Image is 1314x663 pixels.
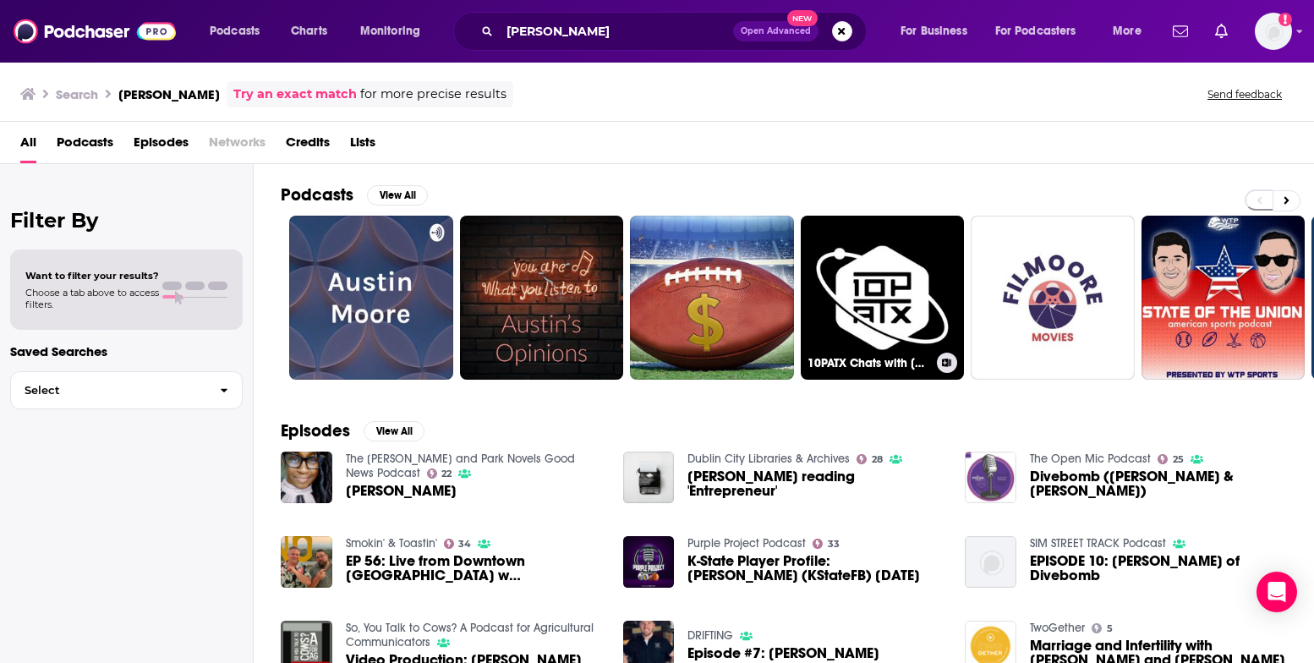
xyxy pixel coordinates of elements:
a: Show notifications dropdown [1166,17,1195,46]
span: 22 [441,470,452,478]
img: Austin Moore reading 'Entrepreneur' [623,452,675,503]
a: 33 [813,539,840,549]
span: Divebomb ([PERSON_NAME] & [PERSON_NAME]) [1030,469,1287,498]
span: 28 [872,456,883,463]
span: 33 [828,540,840,548]
span: 5 [1107,625,1113,633]
a: EP 56: Live from Downtown Houston w Austin Moore of Rocky Patel [346,554,603,583]
a: Episodes [134,129,189,163]
a: DRIFTING [687,628,733,643]
span: 25 [1173,456,1184,463]
input: Search podcasts, credits, & more... [500,18,733,45]
a: The Danny and Park Novels Good News Podcast [346,452,575,480]
a: 22 [427,468,452,479]
button: Select [10,371,243,409]
span: Choose a tab above to access filters. [25,287,159,310]
a: 25 [1158,454,1184,464]
span: Select [11,385,206,396]
svg: Add a profile image [1278,13,1292,26]
a: Lists [350,129,375,163]
a: All [20,129,36,163]
img: User Profile [1255,13,1292,50]
h3: 10PATX Chats with [PERSON_NAME] [808,356,930,370]
span: Networks [209,129,266,163]
span: [PERSON_NAME] [346,484,457,498]
span: EP 56: Live from Downtown [GEOGRAPHIC_DATA] w [GEOGRAPHIC_DATA][PERSON_NAME] of [PERSON_NAME] [346,554,603,583]
img: K-State Player Profile: Austin Moore (KStateFB) 7.20.24 [623,536,675,588]
span: Want to filter your results? [25,270,159,282]
span: New [787,10,818,26]
a: 28 [857,454,883,464]
span: for more precise results [360,85,506,104]
a: Charts [280,18,337,45]
button: open menu [1101,18,1163,45]
img: EPISODE 10: Austin Moore of Divebomb [965,536,1016,588]
img: EP 56: Live from Downtown Houston w Austin Moore of Rocky Patel [281,536,332,588]
span: Episode #7: [PERSON_NAME] [687,646,879,660]
h2: Filter By [10,208,243,233]
a: Credits [286,129,330,163]
span: For Podcasters [995,19,1076,43]
span: Open Advanced [741,27,811,36]
a: TwoGether [1030,621,1085,635]
a: PodcastsView All [281,184,428,205]
span: K-State Player Profile: [PERSON_NAME] (KStateFB) [DATE] [687,554,944,583]
div: Open Intercom Messenger [1257,572,1297,612]
span: 34 [458,540,471,548]
h2: Podcasts [281,184,353,205]
a: Show notifications dropdown [1208,17,1235,46]
a: 34 [444,539,472,549]
span: Podcasts [210,19,260,43]
a: Dublin City Libraries & Archives [687,452,850,466]
a: Sonia Austin-Moore [346,484,457,498]
a: SIM STREET TRACK Podcast [1030,536,1166,551]
a: So, You Talk to Cows? A Podcast for Agricultural Communicators [346,621,594,649]
img: Sonia Austin-Moore [281,452,332,503]
a: Try an exact match [233,85,357,104]
button: View All [367,185,428,205]
span: Monitoring [360,19,420,43]
a: Purple Project Podcast [687,536,806,551]
img: Divebomb (Jake Henry & Austin Moore) [965,452,1016,503]
a: The Open Mic Podcast [1030,452,1151,466]
a: Austin Moore reading 'Entrepreneur' [687,469,944,498]
button: open menu [348,18,442,45]
button: Open AdvancedNew [733,21,819,41]
span: More [1113,19,1142,43]
button: Send feedback [1202,87,1287,101]
span: Logged in as BogaardsPR [1255,13,1292,50]
a: Podcasts [57,129,113,163]
a: EPISODE 10: Austin Moore of Divebomb [1030,554,1287,583]
img: Podchaser - Follow, Share and Rate Podcasts [14,15,176,47]
p: Saved Searches [10,343,243,359]
a: Smokin' & Toastin' [346,536,437,551]
span: For Business [901,19,967,43]
button: open menu [889,18,988,45]
h2: Episodes [281,420,350,441]
button: View All [364,421,424,441]
h3: [PERSON_NAME] [118,86,220,102]
span: Charts [291,19,327,43]
div: Search podcasts, credits, & more... [469,12,883,51]
h3: Search [56,86,98,102]
button: Show profile menu [1255,13,1292,50]
a: EpisodesView All [281,420,424,441]
a: 5 [1092,623,1113,633]
span: EPISODE 10: [PERSON_NAME] of Divebomb [1030,554,1287,583]
a: K-State Player Profile: Austin Moore (KStateFB) 7.20.24 [687,554,944,583]
a: Episode #7: Austin Moore [687,646,879,660]
a: Divebomb (Jake Henry & Austin Moore) [1030,469,1287,498]
a: 10PATX Chats with [PERSON_NAME] [801,216,965,380]
button: open menu [984,18,1101,45]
